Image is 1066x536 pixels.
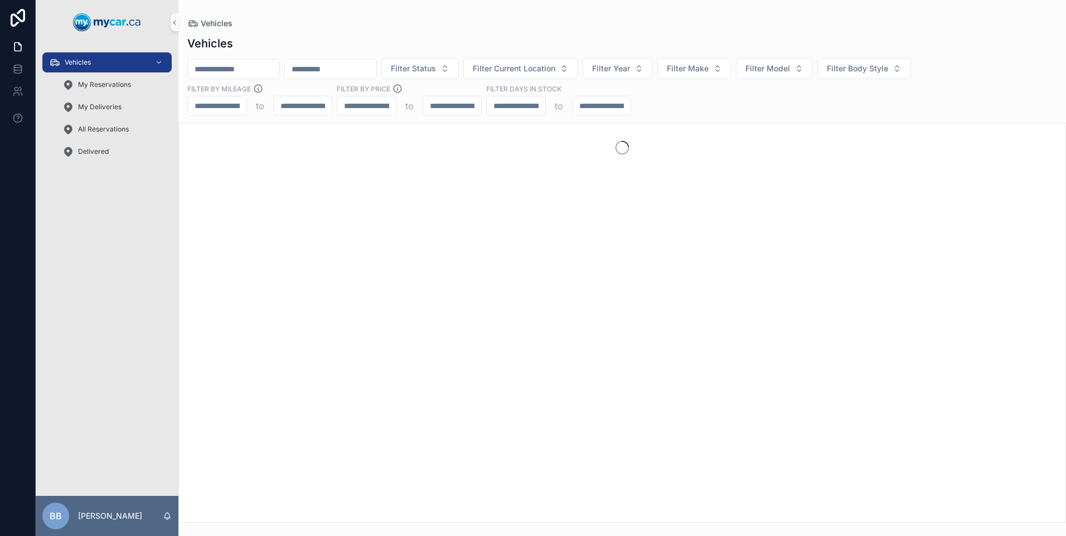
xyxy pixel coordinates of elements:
span: Filter Model [745,63,790,74]
span: Vehicles [201,18,232,29]
p: to [555,99,563,113]
span: BB [50,509,62,523]
button: Select Button [657,58,731,79]
span: All Reservations [78,125,129,134]
button: Select Button [583,58,653,79]
label: Filter By Mileage [187,84,251,94]
a: Vehicles [42,52,172,72]
a: Vehicles [187,18,232,29]
img: App logo [73,13,141,31]
button: Select Button [817,58,911,79]
label: FILTER BY PRICE [337,84,390,94]
a: Delivered [56,142,172,162]
button: Select Button [381,58,459,79]
span: Filter Make [667,63,709,74]
span: Filter Status [391,63,436,74]
button: Select Button [736,58,813,79]
span: Delivered [78,147,109,156]
label: Filter Days In Stock [486,84,561,94]
span: My Deliveries [78,103,122,111]
span: Filter Year [592,63,630,74]
span: Vehicles [65,58,91,67]
a: My Reservations [56,75,172,95]
p: [PERSON_NAME] [78,510,142,522]
h1: Vehicles [187,36,233,51]
span: Filter Body Style [827,63,888,74]
a: All Reservations [56,119,172,139]
button: Select Button [463,58,578,79]
div: scrollable content [36,45,178,176]
a: My Deliveries [56,97,172,117]
span: Filter Current Location [473,63,555,74]
span: My Reservations [78,80,131,89]
p: to [256,99,264,113]
p: to [405,99,414,113]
